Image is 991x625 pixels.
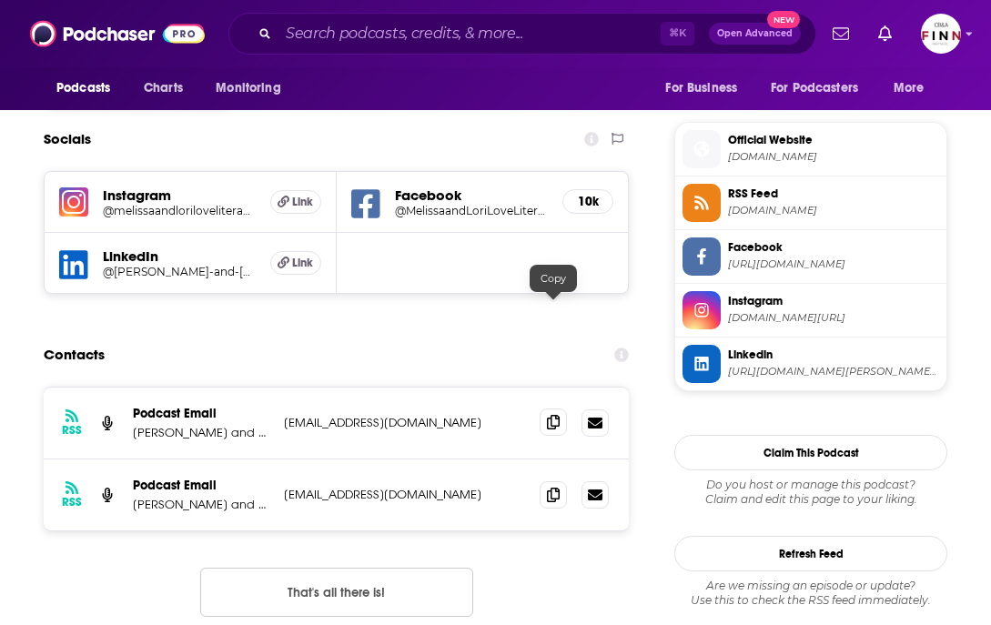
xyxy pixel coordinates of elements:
[921,14,961,54] span: Logged in as FINNMadison
[921,14,961,54] button: Show profile menu
[683,345,939,383] a: Linkedin[URL][DOMAIN_NAME][PERSON_NAME][PERSON_NAME]
[132,71,194,106] a: Charts
[103,265,256,278] a: @[PERSON_NAME]-and-[PERSON_NAME]-love-literacy/
[144,76,183,101] span: Charts
[825,18,856,49] a: Show notifications dropdown
[578,194,598,209] h5: 10k
[278,19,661,48] input: Search podcasts, credits, & more...
[216,76,280,101] span: Monitoring
[921,14,961,54] img: User Profile
[709,23,801,45] button: Open AdvancedNew
[728,239,939,256] span: Facebook
[200,568,473,617] button: Nothing here.
[133,406,269,421] p: Podcast Email
[284,415,525,430] p: [EMAIL_ADDRESS][DOMAIN_NAME]
[30,16,205,51] img: Podchaser - Follow, Share and Rate Podcasts
[652,71,760,106] button: open menu
[674,435,947,470] button: Claim This Podcast
[771,76,858,101] span: For Podcasters
[530,265,577,292] div: Copy
[728,365,939,378] span: https://www.linkedin.com/company/melissa-and-lori-love-literacy/
[133,497,269,512] p: [PERSON_NAME] and [PERSON_NAME]
[728,347,939,363] span: Linkedin
[103,247,256,265] h5: LinkedIn
[871,18,899,49] a: Show notifications dropdown
[62,423,82,438] h3: RSS
[203,71,304,106] button: open menu
[133,425,269,440] p: [PERSON_NAME] and [PERSON_NAME]
[728,150,939,164] span: literacypodcast.com
[683,130,939,168] a: Official Website[DOMAIN_NAME]
[103,186,256,204] h5: Instagram
[62,495,82,509] h3: RSS
[767,11,800,28] span: New
[728,293,939,309] span: Instagram
[44,338,105,372] h2: Contacts
[270,251,321,275] a: Link
[674,579,947,608] div: Are we missing an episode or update? Use this to check the RSS feed immediately.
[44,122,91,156] h2: Socials
[395,204,549,217] a: @MelissaandLoriLoveLiteracy
[728,204,939,217] span: feeds.buzzsprout.com
[683,291,939,329] a: Instagram[DOMAIN_NAME][URL]
[56,76,110,101] span: Podcasts
[103,204,256,217] a: @melissaandloriloveliteracy
[292,256,313,270] span: Link
[683,184,939,222] a: RSS Feed[DOMAIN_NAME]
[228,13,816,55] div: Search podcasts, credits, & more...
[717,29,793,38] span: Open Advanced
[44,71,134,106] button: open menu
[292,195,313,209] span: Link
[728,311,939,325] span: instagram.com/melissaandloriloveliteracy
[270,190,321,214] a: Link
[133,478,269,493] p: Podcast Email
[284,487,525,502] p: [EMAIL_ADDRESS][DOMAIN_NAME]
[674,536,947,571] button: Refresh Feed
[674,478,947,492] span: Do you host or manage this podcast?
[881,71,947,106] button: open menu
[728,186,939,202] span: RSS Feed
[674,478,947,507] div: Claim and edit this page to your liking.
[759,71,885,106] button: open menu
[665,76,737,101] span: For Business
[728,257,939,271] span: https://www.facebook.com/MelissaandLoriLoveLiteracy
[395,186,549,204] h5: Facebook
[894,76,925,101] span: More
[683,237,939,276] a: Facebook[URL][DOMAIN_NAME]
[59,187,88,217] img: iconImage
[661,22,694,45] span: ⌘ K
[728,132,939,148] span: Official Website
